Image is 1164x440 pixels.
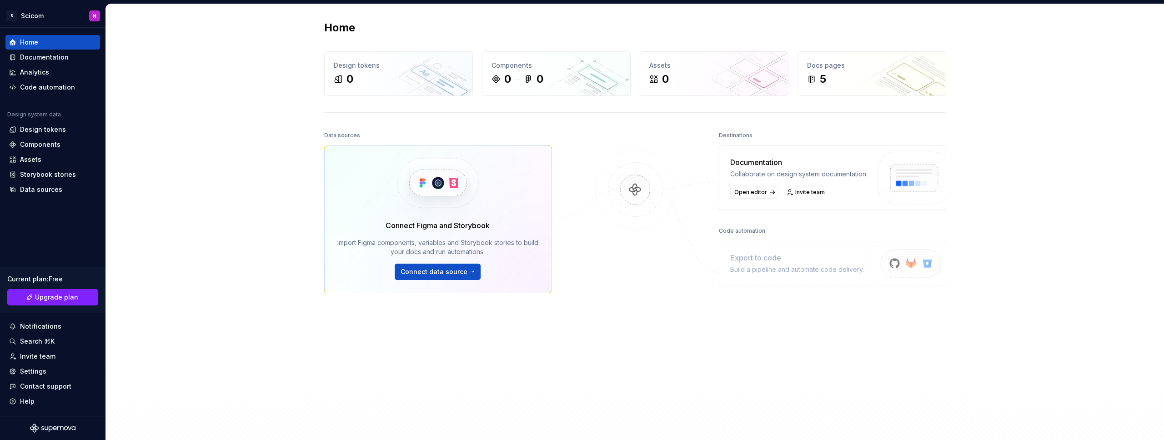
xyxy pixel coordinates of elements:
[5,319,100,334] button: Notifications
[20,140,60,149] div: Components
[20,68,49,77] div: Analytics
[649,61,779,70] div: Assets
[784,186,829,199] a: Invite team
[20,397,35,406] div: Help
[504,72,511,86] div: 0
[386,220,490,231] div: Connect Figma and Storybook
[730,252,864,263] div: Export to code
[20,322,61,331] div: Notifications
[640,51,788,96] a: Assets0
[21,11,44,20] div: Scicom
[5,394,100,409] button: Help
[93,12,96,20] div: N
[795,189,825,196] span: Invite team
[5,364,100,379] a: Settings
[730,157,868,168] div: Documentation
[5,80,100,95] a: Code automation
[20,367,46,376] div: Settings
[7,111,61,118] div: Design system data
[662,72,669,86] div: 0
[719,225,765,237] div: Code automation
[5,65,100,80] a: Analytics
[730,170,868,179] div: Collaborate on design system documentation.
[5,137,100,152] a: Components
[482,51,631,96] a: Components00
[798,51,946,96] a: Docs pages5
[20,337,55,346] div: Search ⌘K
[30,424,75,433] svg: Supernova Logo
[492,61,621,70] div: Components
[6,10,17,21] div: S
[324,51,473,96] a: Design tokens0
[5,35,100,50] a: Home
[5,379,100,394] button: Contact support
[20,352,55,361] div: Invite team
[7,289,98,305] a: Upgrade plan
[20,83,75,92] div: Code automation
[20,382,71,391] div: Contact support
[334,61,463,70] div: Design tokens
[5,334,100,349] button: Search ⌘K
[20,155,41,164] div: Assets
[5,182,100,197] a: Data sources
[5,122,100,137] a: Design tokens
[719,129,753,142] div: Destinations
[20,53,69,62] div: Documentation
[2,6,104,25] button: SScicomN
[820,72,826,86] div: 5
[5,167,100,182] a: Storybook stories
[337,238,538,256] div: Import Figma components, variables and Storybook stories to build your docs and run automations.
[324,20,355,35] h2: Home
[5,50,100,65] a: Documentation
[537,72,543,86] div: 0
[401,267,467,276] span: Connect data source
[7,275,98,284] div: Current plan : Free
[20,185,62,194] div: Data sources
[20,170,76,179] div: Storybook stories
[346,72,353,86] div: 0
[35,293,78,302] span: Upgrade plan
[395,264,481,280] button: Connect data source
[734,189,767,196] span: Open editor
[20,125,66,134] div: Design tokens
[324,129,360,142] div: Data sources
[20,38,38,47] div: Home
[730,265,864,274] div: Build a pipeline and automate code delivery.
[5,152,100,167] a: Assets
[807,61,937,70] div: Docs pages
[730,186,778,199] a: Open editor
[5,349,100,364] a: Invite team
